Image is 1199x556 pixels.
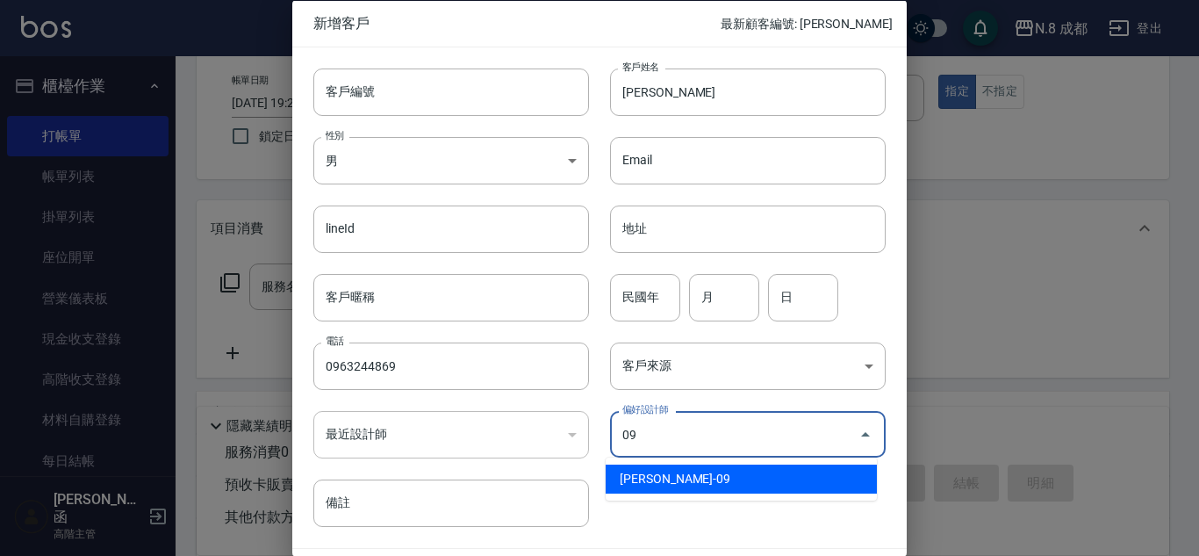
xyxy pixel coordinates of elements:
span: 新增客戶 [313,14,721,32]
label: 電話 [326,335,344,348]
div: 男 [313,136,589,184]
p: 最新顧客編號: [PERSON_NAME] [721,14,893,32]
button: Close [851,420,880,448]
li: [PERSON_NAME]-09 [606,465,877,494]
label: 客戶姓名 [622,60,659,73]
label: 偏好設計師 [622,403,668,416]
label: 性別 [326,128,344,141]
